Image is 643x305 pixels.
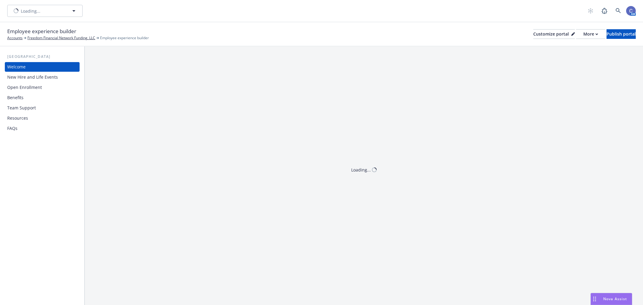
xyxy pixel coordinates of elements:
span: Nova Assist [603,296,627,301]
a: Start snowing [585,5,597,17]
a: FAQs [5,124,80,133]
button: Nova Assist [591,293,632,305]
a: Welcome [5,62,80,72]
div: Drag to move [591,293,598,305]
a: Benefits [5,93,80,102]
button: More [576,29,605,39]
div: Loading... [351,167,371,173]
div: [GEOGRAPHIC_DATA] [5,54,80,60]
a: Report a Bug [598,5,610,17]
div: New Hire and Life Events [7,72,58,82]
div: Publish portal [607,30,636,39]
span: Loading... [21,8,40,14]
div: Welcome [7,62,26,72]
div: Customize portal [533,30,575,39]
button: Publish portal [607,29,636,39]
a: Resources [5,113,80,123]
button: Customize portal [533,29,575,39]
span: Employee experience builder [7,27,76,35]
div: FAQs [7,124,17,133]
div: More [583,30,598,39]
img: photo [626,6,636,16]
a: New Hire and Life Events [5,72,80,82]
div: Resources [7,113,28,123]
a: Search [612,5,624,17]
div: Benefits [7,93,24,102]
button: Loading... [7,5,83,17]
div: Team Support [7,103,36,113]
div: Open Enrollment [7,83,42,92]
a: Open Enrollment [5,83,80,92]
a: Team Support [5,103,80,113]
a: Freedom Financial Network Funding, LLC [27,35,95,41]
span: Employee experience builder [100,35,149,41]
a: Accounts [7,35,23,41]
